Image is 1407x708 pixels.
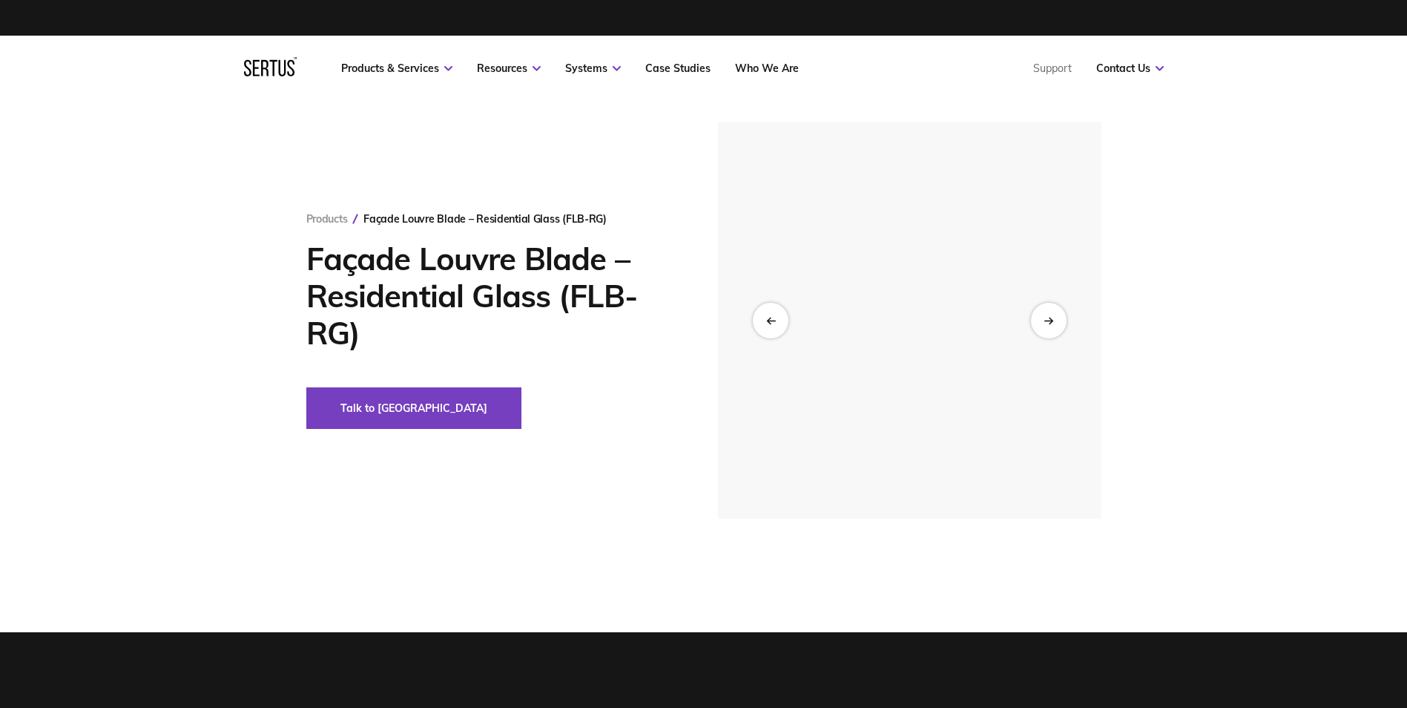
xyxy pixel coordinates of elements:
a: Who We Are [735,62,799,75]
h1: Façade Louvre Blade – Residential Glass (FLB-RG) [306,240,673,352]
a: Products & Services [341,62,452,75]
a: Systems [565,62,621,75]
a: Support [1033,62,1072,75]
a: Contact Us [1096,62,1164,75]
a: Case Studies [645,62,711,75]
a: Resources [477,62,541,75]
button: Talk to [GEOGRAPHIC_DATA] [306,387,521,429]
a: Products [306,212,348,226]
